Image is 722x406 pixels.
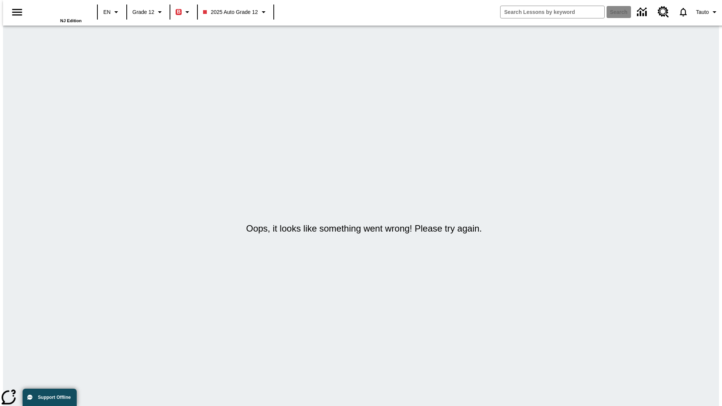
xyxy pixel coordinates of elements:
h5: Oops, it looks like something went wrong! Please try again. [246,223,482,235]
button: Profile/Settings [693,5,722,19]
span: B [177,7,180,17]
a: Data Center [633,2,653,23]
span: Support Offline [38,395,71,400]
input: search field [501,6,604,18]
button: Class: 2025 Auto Grade 12, Select your class [200,5,271,19]
button: Boost Class color is red. Change class color [173,5,195,19]
span: 2025 Auto Grade 12 [203,8,258,16]
button: Open side menu [6,1,28,23]
button: Support Offline [23,389,77,406]
span: EN [103,8,111,16]
a: Notifications [673,2,693,22]
span: Tauto [696,8,709,16]
div: Home [33,3,82,23]
span: Grade 12 [132,8,154,16]
button: Grade: Grade 12, Select a grade [129,5,167,19]
span: NJ Edition [60,18,82,23]
a: Resource Center, Will open in new tab [653,2,673,22]
button: Language: EN, Select a language [100,5,124,19]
